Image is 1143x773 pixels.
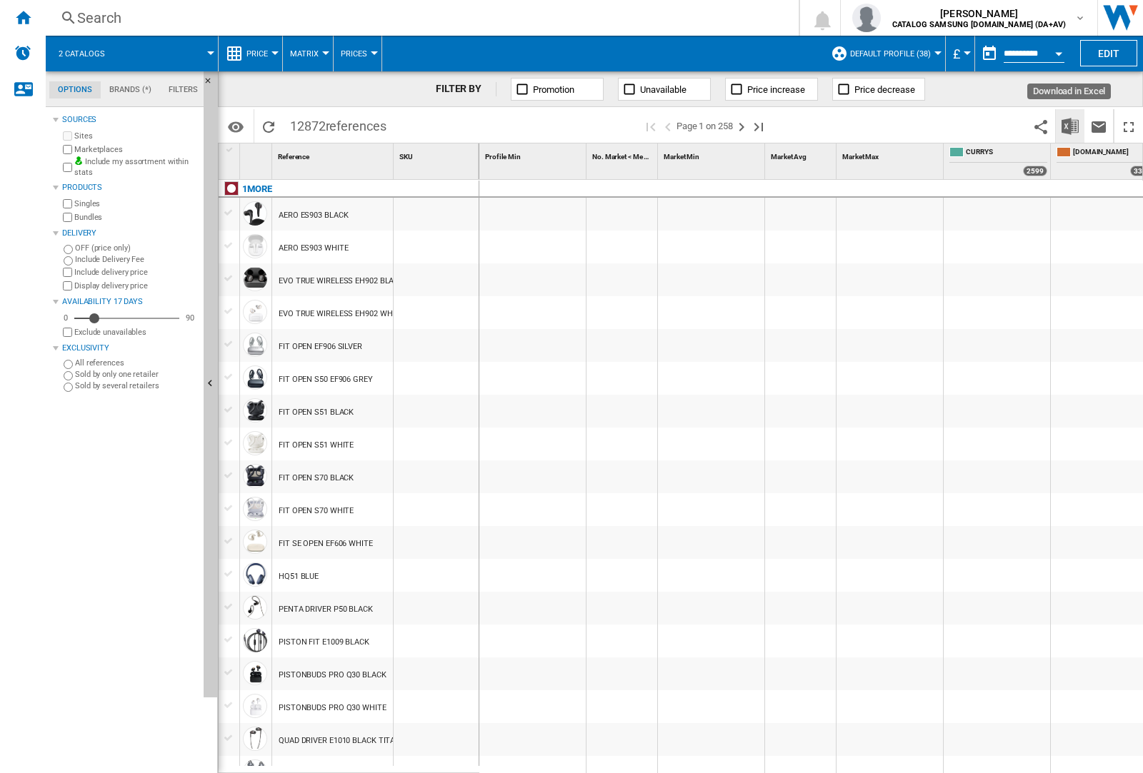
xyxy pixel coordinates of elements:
div: PISTON FIT E1009 BLACK [279,626,369,659]
button: Options [221,113,250,139]
button: Download in Excel [1056,109,1084,143]
div: Delivery [62,228,198,239]
span: Market Max [842,153,879,161]
label: Bundles [74,212,198,223]
div: Matrix [290,36,326,71]
div: HQ51 BLUE [279,560,319,593]
div: AERO ES903 BLACK [279,199,348,232]
div: EVO TRUE WIRELESS EH902 WHITE [279,298,404,330]
span: Unavailable [640,84,687,95]
div: FIT OPEN S70 WHITE [279,495,354,527]
input: Sold by several retailers [64,383,73,392]
label: Exclude unavailables [74,327,198,338]
span: 12872 [283,109,394,139]
div: QUAD DRIVER E1010 BLACK TITANIUM [279,724,415,757]
input: Bundles [63,213,72,222]
img: excel-24x24.png [1062,118,1079,135]
input: Include delivery price [63,268,72,277]
span: Matrix [290,49,319,59]
img: profile.jpg [852,4,881,32]
div: Availability 17 Days [62,296,198,308]
label: Sites [74,131,198,141]
div: FIT SE OPEN EF606 WHITE [279,527,373,560]
button: Hide [204,71,218,697]
div: Sort None [482,143,586,166]
md-tab-item: Brands (*) [101,81,160,98]
div: No. Market < Me Sort None [589,143,657,166]
div: FIT OPEN S51 BLACK [279,396,354,429]
div: Sources [62,114,198,126]
div: PISTONBUDS PRO Q30 WHITE [279,692,386,724]
label: Include delivery price [74,267,198,278]
button: Prices [341,36,374,71]
span: Page 1 on 258 [677,109,733,143]
button: Share this bookmark with others [1027,109,1055,143]
span: [PERSON_NAME] [892,6,1066,21]
div: Market Max Sort None [839,143,943,166]
button: Send this report by email [1084,109,1113,143]
button: Reload [254,109,283,143]
button: Promotion [511,78,604,101]
span: Default profile (38) [850,49,931,59]
md-tab-item: Filters [160,81,206,98]
input: OFF (price only) [64,245,73,254]
button: Price [246,36,275,71]
button: Maximize [1114,109,1143,143]
button: Price decrease [832,78,925,101]
div: 0 [60,313,71,323]
md-menu: Currency [946,36,975,71]
img: alerts-logo.svg [14,44,31,61]
div: Products [62,182,198,193]
div: Market Avg Sort None [768,143,836,166]
label: Singles [74,198,198,209]
div: Market Min Sort None [661,143,764,166]
div: Sort None [243,143,271,166]
input: Singles [63,199,72,208]
div: Exclusivity [62,343,198,354]
div: Sort None [661,143,764,166]
label: Sold by only one retailer [75,369,198,380]
div: Profile Min Sort None [482,143,586,166]
button: Last page [750,109,767,143]
div: Default profile (38) [831,36,938,71]
div: 2 catalogs [53,36,211,71]
div: PISTONBUDS PRO Q30 BLACK [279,659,386,692]
input: Display delivery price [63,281,72,290]
span: No. Market < Me [592,153,643,161]
button: Hide [204,71,221,97]
input: Include my assortment within stats [63,158,72,176]
md-slider: Availability [74,311,179,325]
span: CURRYS [966,147,1047,159]
div: FILTER BY [436,82,496,96]
span: Promotion [533,84,574,95]
input: Sites [63,131,72,141]
button: Default profile (38) [850,36,938,71]
span: Prices [341,49,367,59]
div: EVO TRUE WIRELESS EH902 BLACK [279,265,404,298]
div: Sort None [768,143,836,166]
span: £ [953,46,960,61]
span: Profile Min [485,153,521,161]
input: Include Delivery Fee [64,256,73,266]
button: Unavailable [618,78,711,101]
span: Market Min [664,153,699,161]
button: Open calendar [1046,39,1072,64]
span: SKU [399,153,413,161]
label: Include my assortment within stats [74,156,198,178]
button: Next page [733,109,750,143]
div: FIT OPEN S51 WHITE [279,429,354,462]
div: Sort None [275,143,393,166]
input: Display delivery price [63,328,72,337]
label: Sold by several retailers [75,380,198,391]
label: Display delivery price [74,281,198,291]
div: Search [77,8,762,28]
button: First page [642,109,659,143]
button: £ [953,36,967,71]
span: Price decrease [854,84,915,95]
span: references [326,118,386,133]
div: Sort None [396,143,479,166]
input: Marketplaces [63,145,72,154]
div: FIT OPEN S70 BLACK [279,462,354,495]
